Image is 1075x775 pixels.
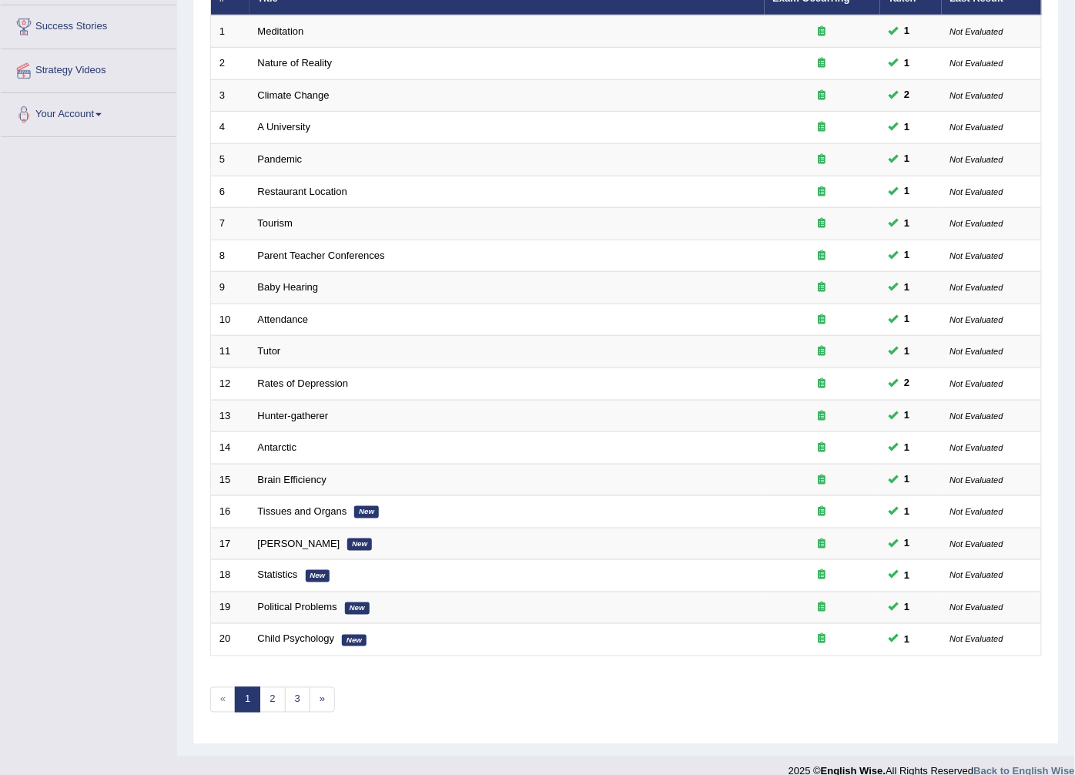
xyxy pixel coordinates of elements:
span: You can still take this question [899,247,916,263]
a: Attendance [258,314,309,325]
div: Exam occurring question [773,153,872,167]
div: Exam occurring question [773,601,872,616]
span: « [210,687,236,713]
span: You can still take this question [899,471,916,488]
td: 12 [211,367,249,400]
small: Not Evaluated [950,475,1003,485]
small: Not Evaluated [950,443,1003,452]
small: Not Evaluated [950,59,1003,68]
span: You can still take this question [899,568,916,584]
td: 14 [211,432,249,465]
div: Exam occurring question [773,216,872,231]
em: New [347,538,372,551]
div: Exam occurring question [773,505,872,519]
a: Rates of Depression [258,377,349,389]
small: Not Evaluated [950,571,1003,580]
small: Not Evaluated [950,27,1003,36]
td: 4 [211,112,249,144]
a: Your Account [1,93,176,132]
td: 2 [211,48,249,80]
span: You can still take this question [899,535,916,552]
em: New [354,506,379,518]
div: Exam occurring question [773,185,872,200]
span: You can still take this question [899,55,916,72]
span: You can still take this question [899,599,916,616]
span: You can still take this question [899,440,916,456]
a: 2 [260,687,285,713]
div: Exam occurring question [773,473,872,488]
a: [PERSON_NAME] [258,538,340,549]
span: You can still take this question [899,408,916,424]
span: You can still take this question [899,151,916,167]
em: New [345,602,370,615]
td: 6 [211,176,249,208]
a: Tissues and Organs [258,505,347,517]
td: 16 [211,496,249,528]
a: Tourism [258,217,293,229]
td: 15 [211,464,249,496]
div: Exam occurring question [773,120,872,135]
td: 3 [211,79,249,112]
td: 1 [211,15,249,48]
td: 10 [211,304,249,336]
div: Exam occurring question [773,441,872,455]
a: Child Psychology [258,633,335,645]
small: Not Evaluated [950,219,1003,228]
a: » [310,687,335,713]
a: Meditation [258,25,304,37]
em: New [342,635,367,647]
small: Not Evaluated [950,379,1003,388]
div: Exam occurring question [773,280,872,295]
td: 8 [211,240,249,272]
a: Baby Hearing [258,281,319,293]
a: Success Stories [1,5,176,44]
span: You can still take this question [899,344,916,360]
a: 3 [285,687,310,713]
td: 17 [211,528,249,560]
small: Not Evaluated [950,539,1003,549]
td: 13 [211,400,249,432]
span: You can still take this question [899,280,916,296]
td: 5 [211,144,249,176]
span: You can still take this question [899,23,916,39]
small: Not Evaluated [950,507,1003,516]
a: Tutor [258,345,281,357]
a: Statistics [258,569,298,581]
small: Not Evaluated [950,283,1003,292]
a: Strategy Videos [1,49,176,88]
div: Exam occurring question [773,377,872,391]
td: 20 [211,624,249,656]
span: You can still take this question [899,375,916,391]
div: Exam occurring question [773,249,872,263]
small: Not Evaluated [950,251,1003,260]
span: You can still take this question [899,183,916,200]
div: Exam occurring question [773,344,872,359]
a: Political Problems [258,602,337,613]
em: New [306,570,330,582]
a: Antarctic [258,441,297,453]
div: Exam occurring question [773,89,872,103]
div: Exam occurring question [773,537,872,552]
a: Parent Teacher Conferences [258,250,385,261]
div: Exam occurring question [773,313,872,327]
small: Not Evaluated [950,347,1003,356]
small: Not Evaluated [950,635,1003,644]
div: Exam occurring question [773,409,872,424]
small: Not Evaluated [950,91,1003,100]
td: 19 [211,592,249,624]
a: 1 [235,687,260,713]
td: 11 [211,336,249,368]
span: You can still take this question [899,311,916,327]
small: Not Evaluated [950,315,1003,324]
span: You can still take this question [899,632,916,648]
td: 18 [211,560,249,592]
small: Not Evaluated [950,187,1003,196]
a: Nature of Reality [258,57,333,69]
td: 7 [211,208,249,240]
span: You can still take this question [899,504,916,520]
a: Pandemic [258,153,303,165]
a: Hunter-gatherer [258,410,329,421]
a: A University [258,121,311,133]
small: Not Evaluated [950,122,1003,132]
span: You can still take this question [899,87,916,103]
